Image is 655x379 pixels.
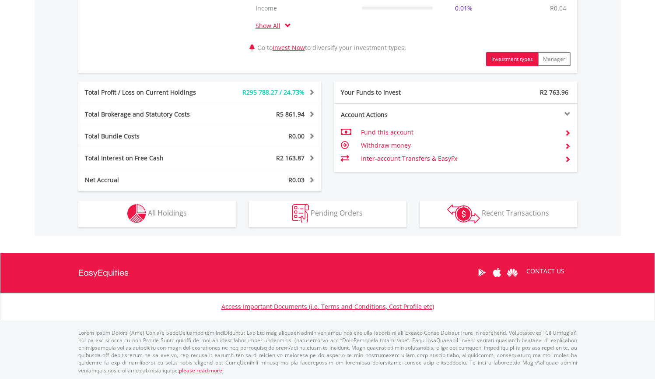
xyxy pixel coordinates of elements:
button: Investment types [486,52,538,66]
a: Invest Now [273,43,305,52]
td: Inter-account Transfers & EasyFx [361,152,557,165]
img: pending_instructions-wht.png [292,204,309,223]
div: Account Actions [334,110,456,119]
span: R2 763.96 [540,88,568,96]
span: Pending Orders [311,208,363,218]
p: Lorem Ipsum Dolors (Ame) Con a/e SeddOeiusmod tem InciDiduntut Lab Etd mag aliquaen admin veniamq... [78,329,577,374]
div: Total Brokerage and Statutory Costs [78,110,220,119]
span: R295 788.27 / 24.73% [242,88,305,96]
div: Your Funds to Invest [334,88,456,97]
button: All Holdings [78,201,236,227]
div: Total Profit / Loss on Current Holdings [78,88,220,97]
span: R0.03 [288,176,305,184]
button: Pending Orders [249,201,406,227]
span: R0.00 [288,132,305,140]
button: Recent Transactions [420,201,577,227]
td: Fund this account [361,126,557,139]
span: R2 163.87 [276,154,305,162]
a: Huawei [505,259,520,286]
a: Google Play [474,259,490,286]
div: Net Accrual [78,176,220,184]
div: Total Bundle Costs [78,132,220,141]
a: Show All [256,21,285,30]
a: Access Important Documents (i.e. Terms and Conditions, Cost Profile etc) [221,302,434,311]
td: Withdraw money [361,139,557,152]
a: EasyEquities [78,253,129,293]
img: holdings-wht.png [127,204,146,223]
a: CONTACT US [520,259,571,283]
img: transactions-zar-wht.png [447,204,480,223]
a: please read more: [179,367,224,374]
button: Manager [538,52,571,66]
span: R5 861.94 [276,110,305,118]
a: Apple [490,259,505,286]
span: Recent Transactions [482,208,549,218]
div: Total Interest on Free Cash [78,154,220,163]
span: All Holdings [148,208,187,218]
